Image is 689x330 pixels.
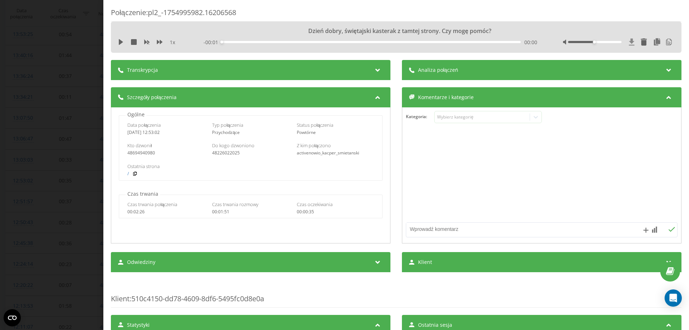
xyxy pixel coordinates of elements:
span: Ostatnia strona [127,163,160,169]
a: / [127,171,129,176]
span: Analiza połączeń [418,66,458,74]
span: Data połączenia [127,122,161,128]
span: Klient [111,294,130,303]
div: 48226022025 [212,150,289,155]
div: 00:02:26 [127,209,205,214]
span: Klient [418,259,432,266]
div: Accessibility label [220,41,223,43]
div: Dzień dobry, świętajski kasterak z tamtej strony. Czy mogę pomóc? [172,27,620,35]
span: Komentarze i kategorie [418,94,474,101]
span: Statystyki [127,321,150,329]
div: 48694940980 [127,150,205,155]
button: Open CMP widget [4,309,21,326]
span: Typ połączenia [212,122,243,128]
span: Czas trwania rozmowy [212,201,258,208]
div: : 510c4150-dd78-4609-8df6-5495fc0d8e0a [111,279,681,308]
span: 1 x [170,39,175,46]
span: Czas trwania połączenia [127,201,177,208]
span: Odwiedziny [127,259,155,266]
span: Przychodzące [212,129,240,135]
div: 00:01:51 [212,209,289,214]
span: Z kim połączono [297,142,331,149]
h4: Kategoria : [406,114,434,119]
span: Czas oczekiwania [297,201,333,208]
div: 00:00:35 [297,209,374,214]
div: activenowio_kacper_smietanski [297,150,374,155]
span: Powtórne [297,129,316,135]
div: Accessibility label [593,41,596,43]
p: Czas trwania [126,190,160,197]
span: Transkrypcja [127,66,158,74]
span: Kto dzwonił [127,142,152,149]
div: [DATE] 12:53:02 [127,130,205,135]
p: Ogólne [126,111,146,118]
div: Połączenie : pl2_-1754995982.16206568 [111,8,681,22]
span: Szczegóły połączenia [127,94,177,101]
span: - 00:01 [203,39,222,46]
span: Do kogo dzwoniono [212,142,254,149]
span: Ostatnia sesja [418,321,452,329]
div: Open Intercom Messenger [665,289,682,307]
span: 00:00 [524,39,537,46]
div: Wybierz kategorię [437,114,527,120]
span: Status połączenia [297,122,333,128]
